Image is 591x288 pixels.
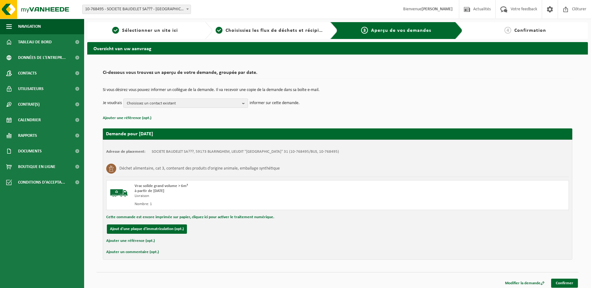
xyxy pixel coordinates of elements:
[514,28,546,33] span: Confirmation
[103,70,572,79] h2: Ci-dessous vous trouvez un aperçu de votre demande, groupée par date.
[106,213,274,221] button: Cette commande est encore imprimée sur papier, cliquez ici pour activer le traitement numérique.
[18,143,42,159] span: Documents
[18,65,37,81] span: Contacts
[18,34,52,50] span: Tableau de bord
[216,27,222,34] span: 2
[127,99,240,108] span: Choisissez un contact existant
[119,164,280,174] h3: Déchet alimentaire, cat 3, contenant des produits d'origine animale, emballage synthétique
[18,128,37,143] span: Rapports
[103,114,151,122] button: Ajouter une référence (opt.)
[106,132,153,137] strong: Demande pour [DATE]
[250,98,300,108] p: informer sur cette demande.
[106,248,159,256] button: Ajouter un commentaire (opt.)
[216,27,325,34] a: 2Choisissiez les flux de déchets et récipients
[18,19,41,34] span: Navigation
[82,5,191,14] span: 10-768495 - SOCIETE BAUDELET SA??? - BLARINGHEM
[103,98,122,108] p: Je voudrais
[103,88,572,92] p: Si vous désirez vous pouvez informer un collègue de la demande. Il va recevoir une copie de la de...
[135,194,363,199] div: Livraison
[106,150,145,154] strong: Adresse de placement:
[422,7,453,12] strong: [PERSON_NAME]
[18,112,41,128] span: Calendrier
[361,27,368,34] span: 3
[122,28,178,33] span: Sélectionner un site ici
[83,5,191,14] span: 10-768495 - SOCIETE BAUDELET SA??? - BLARINGHEM
[18,159,55,175] span: Boutique en ligne
[110,184,128,202] img: BL-SO-LV.png
[371,28,431,33] span: Aperçu de vos demandes
[106,237,155,245] button: Ajouter une référence (opt.)
[226,28,329,33] span: Choisissiez les flux de déchets et récipients
[500,279,549,288] a: Modifier la demande
[551,279,578,288] a: Confirmer
[112,27,119,34] span: 1
[504,27,511,34] span: 4
[18,81,44,97] span: Utilisateurs
[18,97,40,112] span: Contrat(s)
[135,202,363,207] div: Nombre: 1
[135,184,188,188] span: Vrac solide grand volume > 6m³
[18,50,66,65] span: Données de l'entrepr...
[18,175,65,190] span: Conditions d'accepta...
[123,98,248,108] button: Choisissez un contact existant
[107,224,187,234] button: Ajout d'une plaque d'immatriculation (opt.)
[135,189,164,193] strong: à partir de [DATE]
[87,42,588,54] h2: Overzicht van uw aanvraag
[152,149,339,154] td: SOCIETE BAUDELET SA???, 59173 BLARINGHEM, LIEUDIT "[GEOGRAPHIC_DATA]" 31 (10-768495/BUS, 10-768495)
[90,27,200,34] a: 1Sélectionner un site ici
